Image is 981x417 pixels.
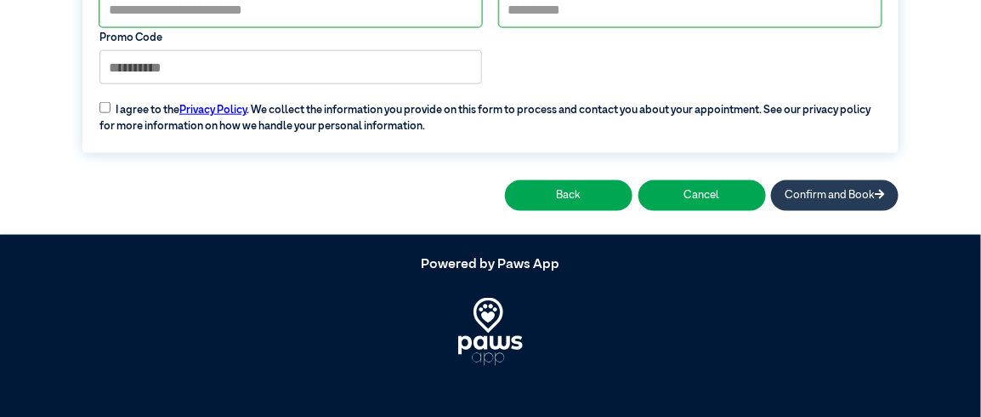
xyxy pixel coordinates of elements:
[505,180,632,210] button: Back
[771,180,899,210] button: Confirm and Book
[82,257,899,273] h5: Powered by Paws App
[99,30,482,46] label: Promo Code
[91,91,889,134] label: I agree to the . We collect the information you provide on this form to process and contact you a...
[179,105,247,116] a: Privacy Policy
[458,298,524,366] img: PawsApp
[99,102,111,113] input: I agree to thePrivacy Policy. We collect the information you provide on this form to process and ...
[638,180,766,210] button: Cancel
